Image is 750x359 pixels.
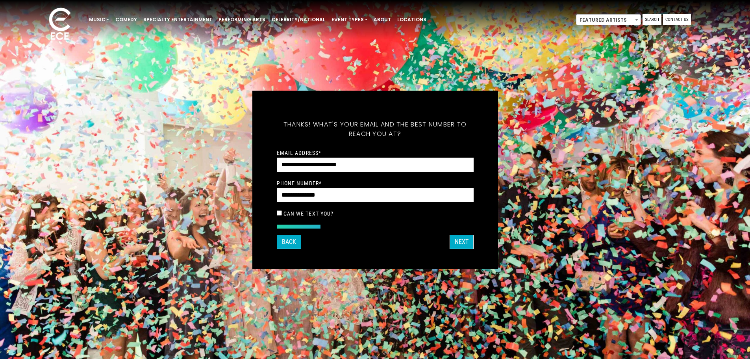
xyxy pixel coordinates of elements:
a: Celebrity/National [269,13,328,26]
a: Locations [394,13,430,26]
label: Phone Number [277,180,322,187]
button: Back [277,235,301,249]
img: ece_new_logo_whitev2-1.png [40,6,80,44]
span: Featured Artists [576,14,641,25]
label: Can we text you? [283,210,334,217]
a: Comedy [112,13,140,26]
a: Specialty Entertainment [140,13,215,26]
a: Search [643,14,661,25]
label: Email Address [277,149,322,156]
a: About [370,13,394,26]
a: Music [86,13,112,26]
a: Event Types [328,13,370,26]
a: Performing Arts [215,13,269,26]
a: Contact Us [663,14,691,25]
h5: Thanks ! What's your email and the best number to reach you at? [277,110,474,148]
button: Next [450,235,474,249]
span: Featured Artists [576,15,641,26]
